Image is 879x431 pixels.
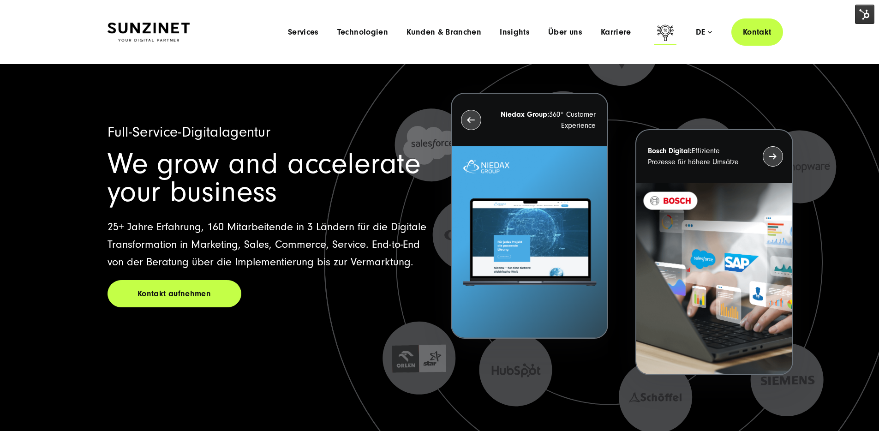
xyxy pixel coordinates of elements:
img: SUNZINET Full Service Digital Agentur [108,23,190,42]
div: de [696,28,712,37]
a: Insights [500,28,530,37]
img: Letztes Projekt von Niedax. Ein Laptop auf dem die Niedax Website geöffnet ist, auf blauem Hinter... [452,146,607,338]
a: Kontakt aufnehmen [108,280,241,307]
p: 360° Customer Experience [498,109,596,131]
a: Technologien [337,28,388,37]
button: Niedax Group:360° Customer Experience Letztes Projekt von Niedax. Ein Laptop auf dem die Niedax W... [451,93,608,339]
p: 25+ Jahre Erfahrung, 160 Mitarbeitende in 3 Ländern für die Digitale Transformation in Marketing,... [108,218,429,271]
a: Kunden & Branchen [407,28,481,37]
img: BOSCH - Kundeprojekt - Digital Transformation Agentur SUNZINET [636,183,792,374]
button: Bosch Digital:Effiziente Prozesse für höhere Umsätze BOSCH - Kundeprojekt - Digital Transformatio... [635,129,793,375]
span: Full-Service-Digitalagentur [108,124,271,140]
span: We grow and accelerate your business [108,147,421,209]
strong: Niedax Group: [501,110,549,119]
a: Services [288,28,319,37]
strong: Bosch Digital: [648,147,692,155]
a: Kontakt [731,18,783,46]
img: HubSpot Tools Menu Toggle [855,5,874,24]
p: Effiziente Prozesse für höhere Umsätze [648,145,746,168]
a: Karriere [601,28,631,37]
a: Über uns [548,28,582,37]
